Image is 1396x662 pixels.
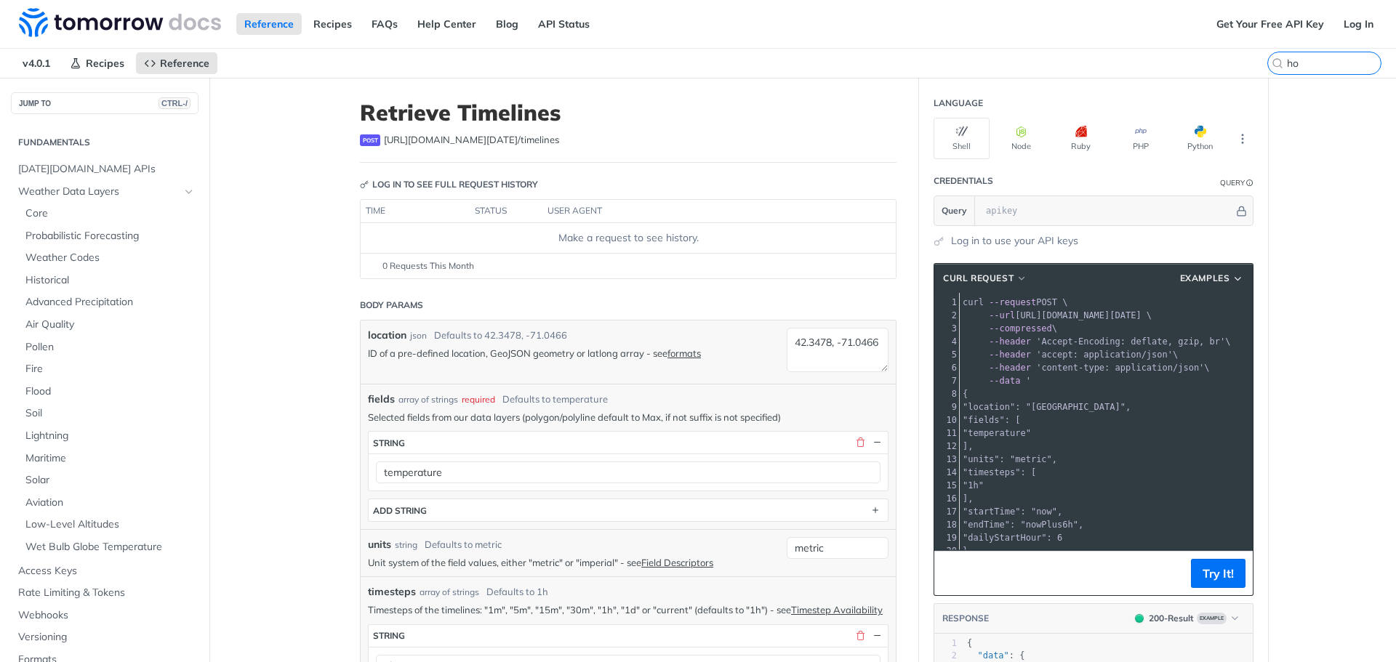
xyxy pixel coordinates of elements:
[25,340,195,355] span: Pollen
[1191,559,1245,588] button: Try It!
[25,318,195,332] span: Air Quality
[989,323,1052,334] span: --compressed
[934,453,959,466] div: 13
[934,374,959,387] div: 7
[502,392,608,407] div: Defaults to temperature
[989,336,1031,347] span: --header
[136,52,217,74] a: Reference
[938,271,1032,286] button: cURL Request
[934,637,957,650] div: 1
[368,347,779,360] p: ID of a pre-defined location, GeoJSON geometry or latlong array - see
[373,505,427,516] div: ADD string
[979,196,1234,225] input: apikey
[530,13,598,35] a: API Status
[11,136,198,149] h2: Fundamentals
[934,492,959,505] div: 16
[18,358,198,380] a: Fire
[368,584,416,600] span: timesteps
[18,608,195,623] span: Webhooks
[361,200,470,223] th: time
[934,413,959,427] div: 10
[366,230,890,246] div: Make a request to see history.
[963,480,984,491] span: "1h"
[934,427,959,440] div: 11
[542,200,867,223] th: user agent
[977,650,1008,661] span: "data"
[18,403,198,424] a: Soil
[942,204,967,217] span: Query
[409,13,484,35] a: Help Center
[160,57,209,70] span: Reference
[434,328,567,343] div: Defaults to 42.3478, -71.0466
[1272,57,1283,69] svg: Search
[934,174,993,187] div: Credentials
[368,556,779,569] p: Unit system of the field values, either "metric" or "imperial" - see
[934,361,959,374] div: 6
[373,437,405,448] div: string
[1236,132,1249,145] svg: More ellipsis
[488,13,526,35] a: Blog
[934,505,959,518] div: 17
[18,492,198,514] a: Aviation
[11,158,198,180] a: [DATE][DOMAIN_NAME] APIs
[18,336,198,358] a: Pollen
[470,200,542,223] th: status
[25,517,195,532] span: Low-Level Altitudes
[368,537,391,552] label: units
[486,585,548,600] div: Defaults to 1h
[963,389,968,399] span: {
[967,638,972,648] span: {
[787,328,888,372] textarea: 42.3478, -71.0466
[18,448,198,469] a: Maritime
[18,586,195,600] span: Rate Limiting & Tokens
[963,506,1062,517] span: "startTime": "now",
[18,270,198,291] a: Historical
[870,629,883,642] button: Hide
[236,13,302,35] a: Reference
[360,178,538,191] div: Log in to see full request history
[25,540,195,554] span: Wet Bulb Globe Temperature
[963,467,1036,477] span: "timesteps": [
[1234,203,1249,218] button: Hide
[934,518,959,531] div: 18
[934,196,975,225] button: Query
[18,514,198,536] a: Low-Level Altitudes
[934,296,959,309] div: 1
[934,466,959,479] div: 14
[1112,118,1168,159] button: PHP
[963,402,1131,412] span: "location": "[GEOGRAPHIC_DATA]",
[934,650,957,662] div: 2
[11,92,198,114] button: JUMP TOCTRL-/
[963,323,1057,334] span: \
[1026,376,1031,386] span: '
[934,479,959,492] div: 15
[25,406,195,421] span: Soil
[989,376,1020,386] span: --data
[934,97,983,110] div: Language
[25,362,195,376] span: Fire
[1128,611,1245,626] button: 200200-ResultExample
[1220,177,1253,188] div: QueryInformation
[963,363,1210,373] span: \
[18,314,198,336] a: Air Quality
[1172,118,1228,159] button: Python
[369,499,888,521] button: ADD string
[11,626,198,648] a: Versioning
[183,186,195,198] button: Hide subpages for Weather Data Layers
[18,536,198,558] a: Wet Bulb Globe Temperature
[963,350,1178,360] span: \
[25,295,195,310] span: Advanced Precipitation
[19,8,221,37] img: Tomorrow.io Weather API Docs
[942,562,962,584] button: Copy to clipboard
[951,233,1078,249] a: Log in to use your API keys
[791,604,883,615] a: Timestep Availability
[25,384,195,399] span: Flood
[1180,272,1230,285] span: Examples
[368,392,395,407] span: fields
[934,309,959,322] div: 2
[989,297,1036,307] span: --request
[462,393,495,406] div: required
[963,441,973,451] span: ],
[963,297,1068,307] span: POST \
[934,348,959,361] div: 5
